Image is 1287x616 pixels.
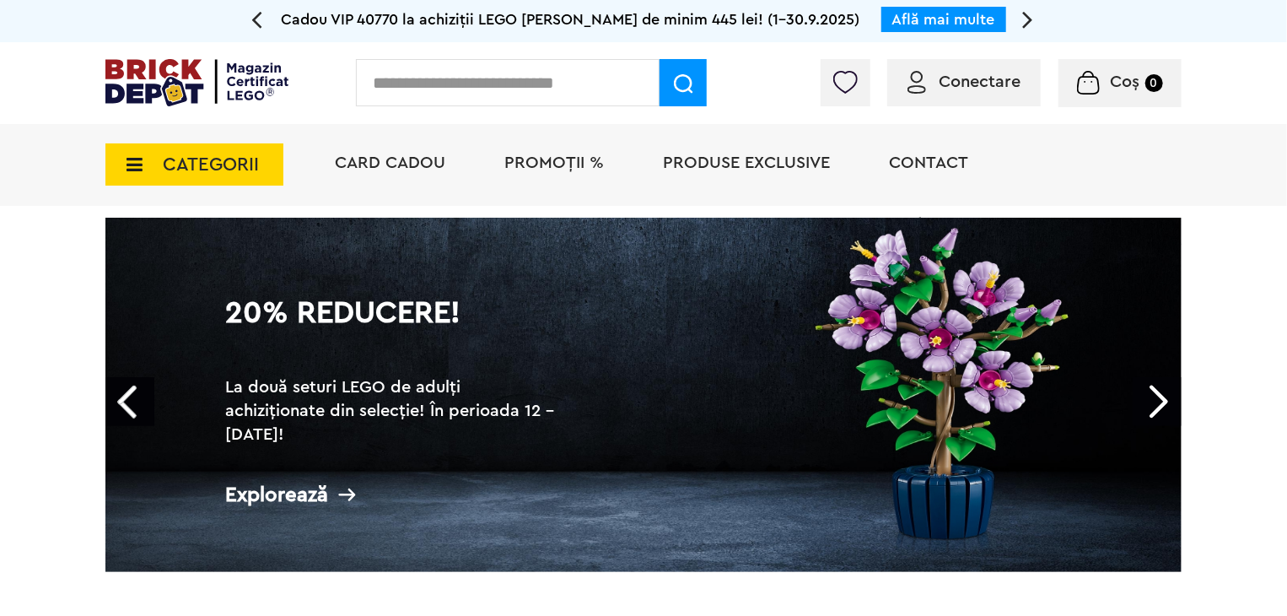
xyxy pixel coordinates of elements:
[889,154,968,171] a: Contact
[105,218,1182,572] a: 20% Reducere!La două seturi LEGO de adulți achiziționate din selecție! În perioada 12 - [DATE]!Ex...
[907,73,1020,90] a: Conectare
[282,12,860,27] span: Cadou VIP 40770 la achiziții LEGO [PERSON_NAME] de minim 445 lei! (1-30.9.2025)
[1145,74,1163,92] small: 0
[1111,73,1140,90] span: Coș
[163,155,259,174] span: CATEGORII
[225,298,563,359] h1: 20% Reducere!
[939,73,1020,90] span: Conectare
[335,154,445,171] a: Card Cadou
[105,377,154,426] a: Prev
[504,154,604,171] a: PROMOȚII %
[225,484,563,505] div: Explorează
[663,154,830,171] a: Produse exclusive
[1133,377,1182,426] a: Next
[892,12,995,27] a: Află mai multe
[225,376,563,446] h2: La două seturi LEGO de adulți achiziționate din selecție! În perioada 12 - [DATE]!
